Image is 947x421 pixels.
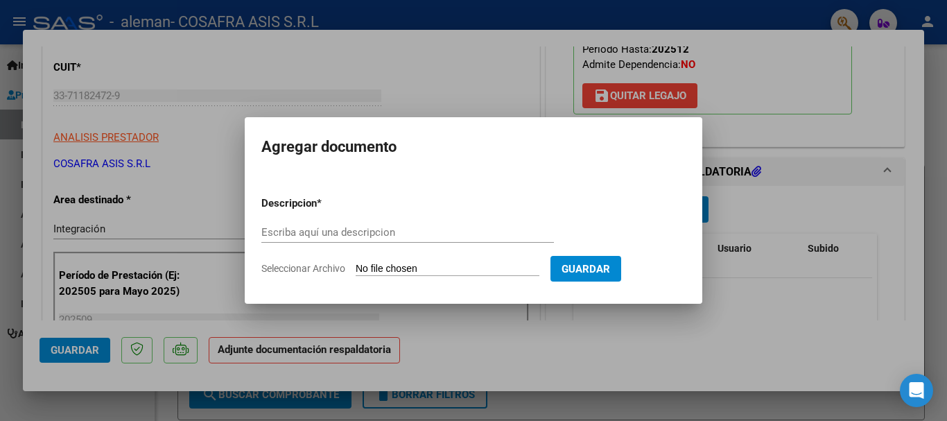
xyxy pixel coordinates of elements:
div: Open Intercom Messenger [900,374,933,407]
button: Guardar [550,256,621,282]
span: Guardar [562,263,610,275]
span: Seleccionar Archivo [261,263,345,274]
h2: Agregar documento [261,134,686,160]
p: Descripcion [261,196,389,212]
